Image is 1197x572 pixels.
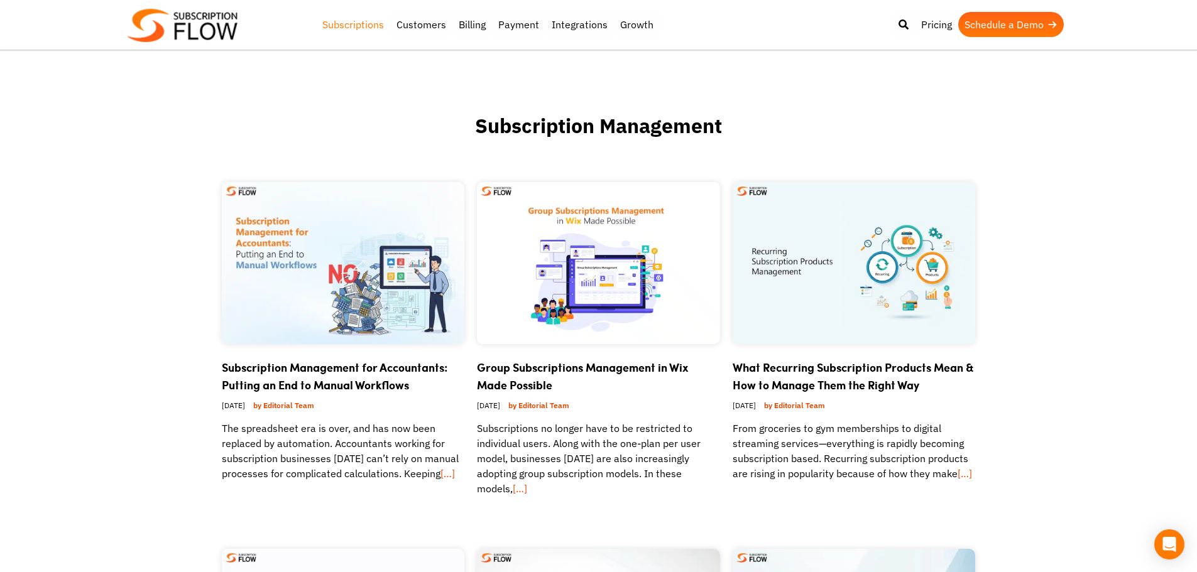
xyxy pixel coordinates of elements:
img: Group Subscriptions Management in Wix [477,182,720,344]
a: Group Subscriptions Management in Wix Made Possible [477,359,689,393]
a: Subscription Management for Accountants: Putting an End to Manual Workflows [222,359,448,393]
p: From groceries to gym memberships to digital streaming services—everything is rapidly becoming su... [733,421,976,481]
a: Integrations [545,12,614,37]
p: Subscriptions no longer have to be restricted to individual users. Along with the one-plan per us... [477,421,720,496]
div: [DATE] [733,394,976,421]
a: Payment [492,12,545,37]
a: Subscriptions [316,12,390,37]
img: Subscription Management for Accountants [222,182,465,344]
a: Growth [614,12,660,37]
img: Subscriptionflow [128,9,238,42]
a: […] [958,467,972,480]
img: Recurring Subscription Products [733,182,976,344]
h1: Subscription Management [222,113,976,170]
a: […] [440,467,455,480]
a: by Editorial Team [503,397,574,413]
div: Open Intercom Messenger [1154,529,1184,559]
div: [DATE] [477,394,720,421]
div: [DATE] [222,394,465,421]
a: Pricing [915,12,958,37]
a: What Recurring Subscription Products Mean & How to Manage Them the Right Way [733,359,973,393]
a: by Editorial Team [248,397,319,413]
a: […] [513,482,527,495]
a: Billing [452,12,492,37]
p: The spreadsheet era is over, and has now been replaced by automation. Accountants working for sub... [222,421,465,481]
a: Schedule a Demo [958,12,1064,37]
a: Customers [390,12,452,37]
a: by Editorial Team [759,397,830,413]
